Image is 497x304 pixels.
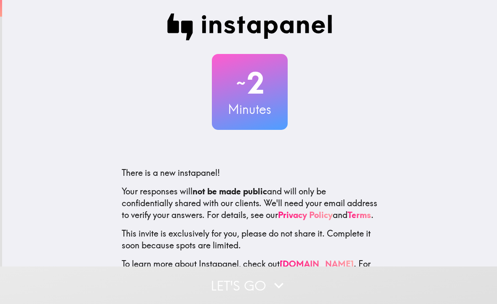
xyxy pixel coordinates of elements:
h2: 2 [212,66,288,100]
p: Your responses will and will only be confidentially shared with our clients. We'll need your emai... [122,186,378,221]
h3: Minutes [212,100,288,118]
p: This invite is exclusively for you, please do not share it. Complete it soon because spots are li... [122,228,378,251]
img: Instapanel [167,13,332,40]
span: There is a new instapanel! [122,167,220,178]
span: ~ [235,70,247,96]
a: Terms [347,210,371,220]
a: [DOMAIN_NAME] [280,258,354,269]
a: Privacy Policy [278,210,333,220]
p: To learn more about Instapanel, check out . For questions or help, email us at . [122,258,378,293]
b: not be made public [192,186,267,196]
